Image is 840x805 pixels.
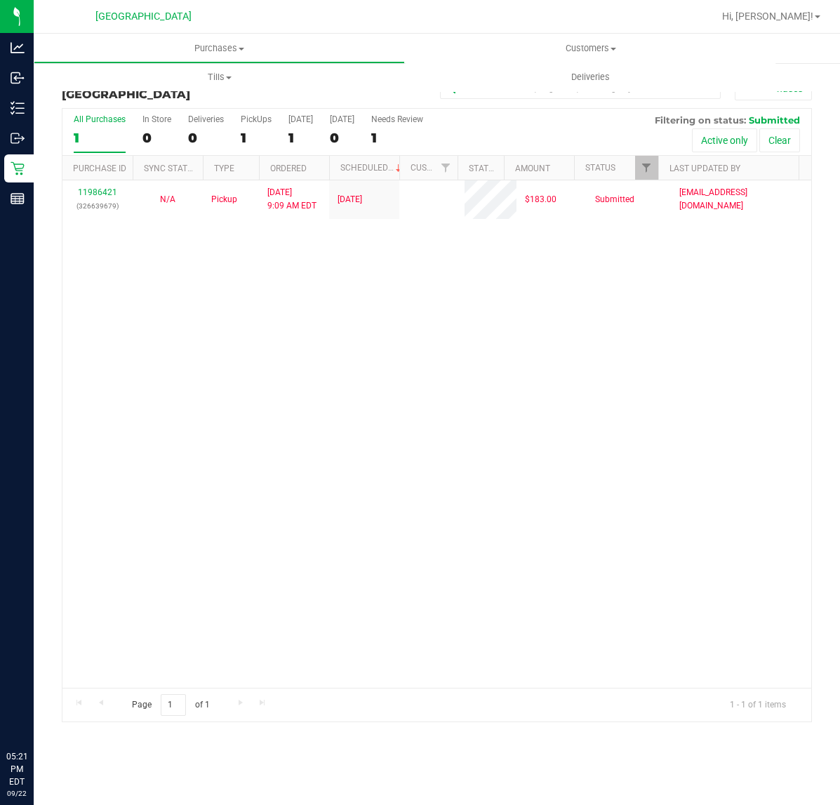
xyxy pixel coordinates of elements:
inline-svg: Outbound [11,131,25,145]
a: Purchase ID [73,164,126,173]
button: N/A [160,193,175,206]
span: Submitted [595,193,634,206]
inline-svg: Inbound [11,71,25,85]
div: 0 [188,130,224,146]
a: Ordered [270,164,307,173]
div: [DATE] [288,114,313,124]
input: 1 [161,694,186,716]
button: Active only [692,128,757,152]
div: In Store [142,114,171,124]
a: Filter [434,156,458,180]
span: Deliveries [552,71,629,84]
inline-svg: Reports [11,192,25,206]
span: $183.00 [525,193,556,206]
div: 1 [241,130,272,146]
span: [DATE] 9:09 AM EDT [267,186,316,213]
a: State Registry ID [469,164,542,173]
iframe: Resource center [14,693,56,735]
a: Sync Status [144,164,198,173]
a: Filter [635,156,658,180]
span: [GEOGRAPHIC_DATA] [95,11,192,22]
div: PickUps [241,114,272,124]
a: Customer [411,163,454,173]
inline-svg: Inventory [11,101,25,115]
a: Tills [34,62,405,92]
a: Customers [405,34,776,63]
p: 09/22 [6,788,27,799]
inline-svg: Retail [11,161,25,175]
span: Hi, [PERSON_NAME]! [722,11,813,22]
span: Filtering on status: [655,114,746,126]
a: Purchases [34,34,405,63]
div: Needs Review [371,114,423,124]
a: Type [214,164,234,173]
span: Not Applicable [160,194,175,204]
span: Page of 1 [120,694,221,716]
a: Status [585,163,615,173]
a: 11986421 [78,187,117,197]
div: 1 [371,130,423,146]
span: 1 - 1 of 1 items [719,694,797,715]
inline-svg: Analytics [11,41,25,55]
a: Deliveries [405,62,776,92]
div: 1 [288,130,313,146]
p: 05:21 PM EDT [6,750,27,788]
button: Clear [759,128,800,152]
div: 0 [142,130,171,146]
div: All Purchases [74,114,126,124]
span: Tills [34,71,404,84]
span: Purchases [34,42,404,55]
a: Last Updated By [669,164,740,173]
p: (326639679) [71,199,124,213]
h3: Purchase Fulfillment: [62,76,312,100]
span: Submitted [749,114,800,126]
a: Amount [515,164,550,173]
div: 0 [330,130,354,146]
a: Scheduled [340,163,404,173]
span: Pickup [211,193,237,206]
span: [GEOGRAPHIC_DATA] [62,88,190,101]
div: 1 [74,130,126,146]
div: Deliveries [188,114,224,124]
span: [DATE] [338,193,362,206]
span: [EMAIL_ADDRESS][DOMAIN_NAME] [679,186,803,213]
div: [DATE] [330,114,354,124]
span: Customers [406,42,775,55]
